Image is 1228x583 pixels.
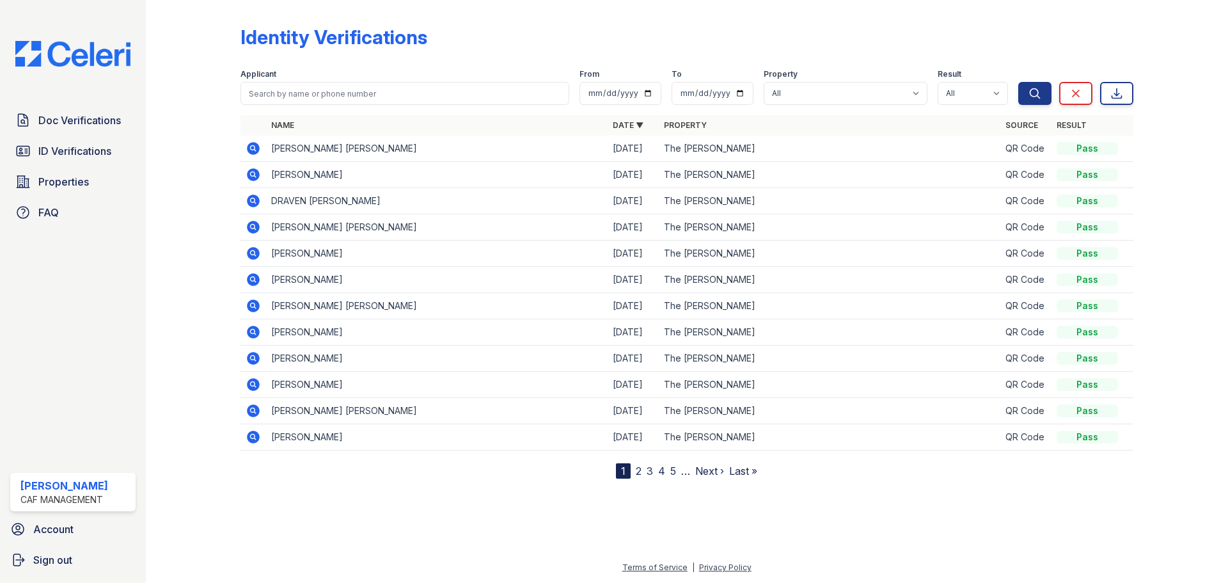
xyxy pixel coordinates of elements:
td: [DATE] [608,214,659,241]
span: ID Verifications [38,143,111,159]
td: [DATE] [608,241,659,267]
img: CE_Logo_Blue-a8612792a0a2168367f1c8372b55b34899dd931a85d93a1a3d3e32e68fde9ad4.png [5,41,141,67]
a: Next › [695,465,724,477]
td: [DATE] [608,346,659,372]
td: The [PERSON_NAME] [659,293,1000,319]
td: [PERSON_NAME] [266,267,608,293]
a: Terms of Service [622,563,688,572]
td: QR Code [1000,424,1051,451]
a: Sign out [5,547,141,573]
label: From [579,69,599,79]
td: [PERSON_NAME] [266,346,608,372]
a: 4 [658,465,665,477]
td: [PERSON_NAME] [266,162,608,188]
a: ID Verifications [10,138,136,164]
a: 3 [647,465,653,477]
label: Property [764,69,798,79]
a: 2 [636,465,642,477]
td: The [PERSON_NAME] [659,346,1000,372]
span: FAQ [38,205,59,220]
td: The [PERSON_NAME] [659,319,1000,346]
td: [DATE] [608,398,659,424]
td: [DATE] [608,372,659,398]
a: Account [5,516,141,542]
label: To [672,69,682,79]
a: Last » [729,465,757,477]
a: Privacy Policy [699,563,752,572]
label: Applicant [240,69,276,79]
a: 5 [670,465,676,477]
td: The [PERSON_NAME] [659,241,1000,267]
a: Result [1057,120,1087,130]
td: DRAVEN [PERSON_NAME] [266,188,608,214]
div: Pass [1057,195,1118,207]
td: [DATE] [608,267,659,293]
div: Identity Verifications [240,26,427,49]
td: The [PERSON_NAME] [659,214,1000,241]
td: [DATE] [608,136,659,162]
a: Source [1005,120,1038,130]
a: Doc Verifications [10,108,136,133]
a: Name [271,120,294,130]
td: [PERSON_NAME] [266,424,608,451]
td: [DATE] [608,319,659,346]
div: Pass [1057,168,1118,181]
td: The [PERSON_NAME] [659,267,1000,293]
input: Search by name or phone number [240,82,569,105]
div: Pass [1057,378,1118,391]
div: Pass [1057,352,1118,365]
div: Pass [1057,247,1118,260]
td: QR Code [1000,188,1051,214]
td: QR Code [1000,398,1051,424]
span: … [681,463,690,479]
span: Account [33,522,74,537]
td: [PERSON_NAME] [266,372,608,398]
span: Doc Verifications [38,113,121,128]
td: [DATE] [608,188,659,214]
td: [PERSON_NAME] [266,241,608,267]
div: Pass [1057,221,1118,234]
td: [DATE] [608,293,659,319]
span: Properties [38,174,89,189]
td: QR Code [1000,162,1051,188]
td: QR Code [1000,319,1051,346]
div: Pass [1057,431,1118,443]
td: The [PERSON_NAME] [659,162,1000,188]
td: [PERSON_NAME] [PERSON_NAME] [266,136,608,162]
td: The [PERSON_NAME] [659,136,1000,162]
td: QR Code [1000,241,1051,267]
div: Pass [1057,273,1118,286]
td: QR Code [1000,293,1051,319]
a: Property [664,120,707,130]
div: 1 [616,463,631,479]
td: [PERSON_NAME] [266,319,608,346]
span: Sign out [33,552,72,568]
a: Date ▼ [613,120,643,130]
td: [PERSON_NAME] [PERSON_NAME] [266,293,608,319]
td: The [PERSON_NAME] [659,372,1000,398]
td: The [PERSON_NAME] [659,424,1000,451]
a: Properties [10,169,136,195]
td: [DATE] [608,424,659,451]
td: The [PERSON_NAME] [659,188,1000,214]
a: FAQ [10,200,136,225]
div: Pass [1057,299,1118,312]
label: Result [938,69,961,79]
div: | [692,563,695,572]
td: The [PERSON_NAME] [659,398,1000,424]
div: Pass [1057,326,1118,339]
td: QR Code [1000,372,1051,398]
td: QR Code [1000,214,1051,241]
td: [PERSON_NAME] [PERSON_NAME] [266,214,608,241]
div: Pass [1057,142,1118,155]
td: QR Code [1000,136,1051,162]
td: [PERSON_NAME] [PERSON_NAME] [266,398,608,424]
div: CAF Management [20,493,108,506]
div: Pass [1057,404,1118,417]
td: QR Code [1000,267,1051,293]
td: [DATE] [608,162,659,188]
div: [PERSON_NAME] [20,478,108,493]
td: QR Code [1000,346,1051,372]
